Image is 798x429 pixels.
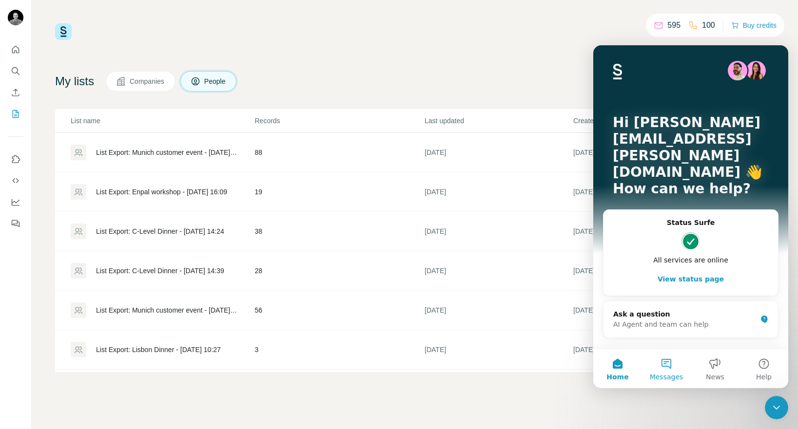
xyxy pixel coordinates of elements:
[55,23,72,40] img: Surfe Logo
[204,76,227,86] span: People
[424,330,573,370] td: [DATE]
[254,330,424,370] td: 3
[254,172,424,212] td: 19
[731,19,777,32] button: Buy credits
[573,116,721,126] p: Created at
[8,10,23,25] img: Avatar
[55,74,94,89] h4: My lists
[71,116,253,126] p: List name
[96,187,227,197] div: List Export: Enpal workshop - [DATE] 16:09
[8,84,23,101] button: Enrich CSV
[254,291,424,330] td: 56
[8,150,23,168] button: Use Surfe on LinkedIn
[573,370,721,409] td: [DATE]
[8,172,23,189] button: Use Surfe API
[96,226,224,236] div: List Export: C-Level Dinner - [DATE] 14:24
[573,133,721,172] td: [DATE]
[96,345,221,354] div: List Export: Lisbon Dinner - [DATE] 10:27
[573,212,721,251] td: [DATE]
[702,19,715,31] p: 100
[573,172,721,212] td: [DATE]
[573,291,721,330] td: [DATE]
[130,76,165,86] span: Companies
[254,116,424,126] p: Records
[765,396,788,419] iframe: Intercom live chat
[8,215,23,232] button: Feedback
[425,116,572,126] p: Last updated
[424,370,573,409] td: [DATE]
[424,172,573,212] td: [DATE]
[8,62,23,80] button: Search
[254,251,424,291] td: 28
[573,330,721,370] td: [DATE]
[254,133,424,172] td: 88
[424,291,573,330] td: [DATE]
[573,251,721,291] td: [DATE]
[667,19,681,31] p: 595
[254,370,424,409] td: 25
[96,305,238,315] div: List Export: Munich customer event - [DATE] 15:35
[8,193,23,211] button: Dashboard
[96,148,238,157] div: List Export: Munich customer event - [DATE] 15:11
[254,212,424,251] td: 38
[424,212,573,251] td: [DATE]
[424,133,573,172] td: [DATE]
[593,45,788,388] iframe: Intercom live chat
[8,41,23,58] button: Quick start
[424,251,573,291] td: [DATE]
[96,266,224,276] div: List Export: C-Level Dinner - [DATE] 14:39
[8,105,23,123] button: My lists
